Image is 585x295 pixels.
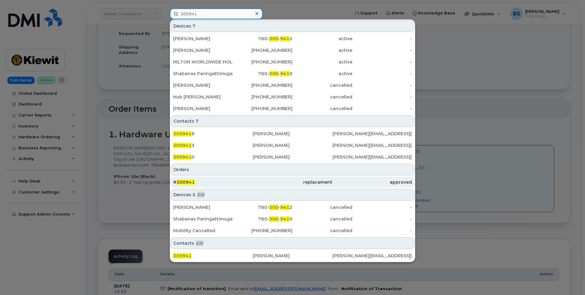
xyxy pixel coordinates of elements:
[173,59,233,65] div: HILTON WORLDWIDE HOLDINGS INC.
[171,80,414,91] a: [PERSON_NAME][PHONE_NUMBER]cancelled-
[253,253,332,259] div: [PERSON_NAME]
[173,154,192,160] span: 300941
[173,105,233,112] div: [PERSON_NAME]
[171,68,414,79] a: Shabanas Peringattimugal [PERSON_NAME]780-300-9419active-
[352,71,412,77] div: -
[171,250,414,261] a: 300941[PERSON_NAME][PERSON_NAME][EMAIL_ADDRESS][PERSON_NAME][PERSON_NAME][DOMAIN_NAME]
[171,45,414,56] a: [PERSON_NAME][PHONE_NUMBER]active-
[173,131,192,136] span: 300941
[233,105,293,112] div: [PHONE_NUMBER]
[233,94,293,100] div: [PHONE_NUMBER]
[173,131,253,137] div: 8
[352,105,412,112] div: -
[292,36,352,42] div: active
[292,228,352,234] div: cancelled
[233,82,293,88] div: [PHONE_NUMBER]
[280,71,289,76] span: 941
[173,154,253,160] div: 0
[196,240,203,246] span: .CO
[253,179,332,185] div: replacement
[332,179,412,185] div: approved
[233,216,293,222] div: 780- - 9
[173,71,233,77] div: Shabanas Peringattimugal [PERSON_NAME]
[171,151,414,163] a: 3009410[PERSON_NAME][PERSON_NAME][EMAIL_ADDRESS][PERSON_NAME][PERSON_NAME][DOMAIN_NAME]
[171,177,414,188] a: #300941replacementapproved
[171,115,414,127] div: Contacts
[352,36,412,42] div: -
[173,228,233,234] div: Mobility Cancelled
[196,118,199,124] span: 7
[171,202,414,213] a: [PERSON_NAME]780-300-9412cancelled-
[352,228,412,234] div: -
[233,71,293,77] div: 780- - 9
[280,36,289,41] span: 941
[332,131,412,137] div: [PERSON_NAME][EMAIL_ADDRESS][PERSON_NAME][PERSON_NAME][DOMAIN_NAME]
[332,253,412,259] div: [PERSON_NAME][EMAIL_ADDRESS][PERSON_NAME][PERSON_NAME][DOMAIN_NAME]
[332,154,412,160] div: [PERSON_NAME][EMAIL_ADDRESS][PERSON_NAME][PERSON_NAME][DOMAIN_NAME]
[173,36,233,42] div: [PERSON_NAME]
[253,154,332,160] div: [PERSON_NAME]
[171,128,414,139] a: 3009418[PERSON_NAME][PERSON_NAME][EMAIL_ADDRESS][PERSON_NAME][PERSON_NAME][DOMAIN_NAME]
[352,47,412,53] div: -
[173,179,253,185] div: #
[173,204,233,210] div: [PERSON_NAME]
[171,140,414,151] a: 3009413[PERSON_NAME][PERSON_NAME][EMAIL_ADDRESS][PERSON_NAME][PERSON_NAME][DOMAIN_NAME]
[352,94,412,100] div: -
[171,91,414,102] a: Hub [PERSON_NAME][PHONE_NUMBER]cancelled-
[173,94,233,100] div: Hub [PERSON_NAME]
[352,204,412,210] div: -
[171,213,414,224] a: Shabanas Peringattimugal [PERSON_NAME]780-300-9419cancelled-
[173,216,233,222] div: Shabanas Peringattimugal [PERSON_NAME]
[233,47,293,53] div: [PHONE_NUMBER]
[171,20,414,32] div: Devices
[233,204,293,210] div: 780- - 2
[292,59,352,65] div: active
[292,71,352,77] div: active
[170,8,263,19] input: Find something...
[332,142,412,148] div: [PERSON_NAME][EMAIL_ADDRESS][PERSON_NAME][PERSON_NAME][DOMAIN_NAME]
[352,82,412,88] div: -
[171,33,414,44] a: [PERSON_NAME]780-300-9412active-
[292,82,352,88] div: cancelled
[171,164,414,175] div: Orders
[192,192,196,198] span: 5
[280,205,289,210] span: 941
[292,47,352,53] div: active
[171,225,414,236] a: Mobility Cancelled[PHONE_NUMBER]cancelled-
[197,192,204,198] span: .CO
[171,56,414,67] a: HILTON WORLDWIDE HOLDINGS INC.[PHONE_NUMBER]active-
[269,205,278,210] span: 300
[233,59,293,65] div: [PHONE_NUMBER]
[171,189,414,201] div: Devices
[280,216,289,222] span: 941
[352,216,412,222] div: -
[269,36,278,41] span: 300
[173,47,233,53] div: [PERSON_NAME]
[192,23,196,29] span: 7
[171,237,414,249] div: Contacts
[269,216,278,222] span: 300
[171,103,414,114] a: [PERSON_NAME][PHONE_NUMBER]cancelled-
[176,179,195,185] span: 300941
[173,143,192,148] span: 300941
[253,131,332,137] div: [PERSON_NAME]
[558,268,580,290] iframe: Messenger Launcher
[292,94,352,100] div: cancelled
[233,228,293,234] div: [PHONE_NUMBER]
[269,71,278,76] span: 300
[292,105,352,112] div: cancelled
[352,59,412,65] div: -
[253,142,332,148] div: [PERSON_NAME]
[173,142,253,148] div: 3
[173,82,233,88] div: [PERSON_NAME]
[292,216,352,222] div: cancelled
[233,36,293,42] div: 780- - 2
[173,253,192,259] span: 300941
[292,204,352,210] div: cancelled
